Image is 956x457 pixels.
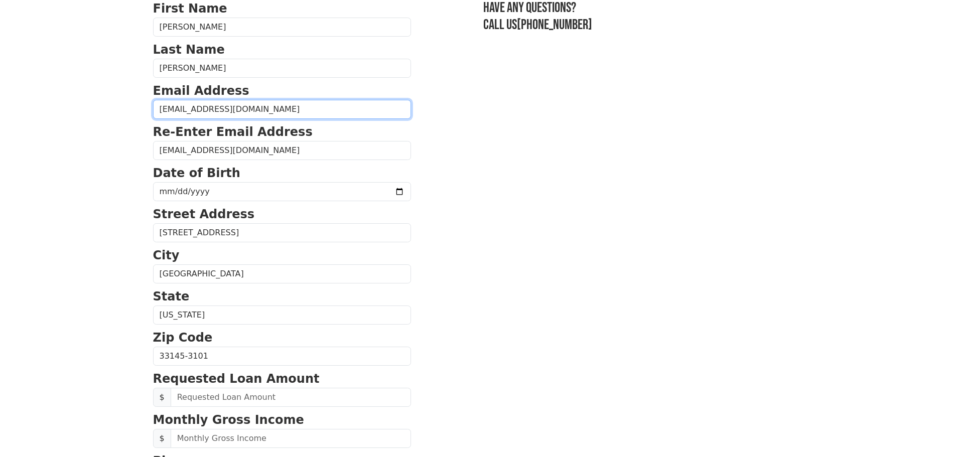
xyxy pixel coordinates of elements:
[483,17,803,34] h3: Call us
[153,372,320,386] strong: Requested Loan Amount
[153,388,171,407] span: $
[153,166,240,180] strong: Date of Birth
[153,84,249,98] strong: Email Address
[153,429,171,448] span: $
[153,125,313,139] strong: Re-Enter Email Address
[153,289,190,303] strong: State
[517,17,592,33] a: [PHONE_NUMBER]
[153,2,227,16] strong: First Name
[153,18,411,37] input: First Name
[171,388,411,407] input: Requested Loan Amount
[153,248,180,262] strong: City
[153,141,411,160] input: Re-Enter Email Address
[153,347,411,366] input: Zip Code
[153,411,411,429] p: Monthly Gross Income
[153,264,411,283] input: City
[153,59,411,78] input: Last Name
[153,100,411,119] input: Email Address
[153,43,225,57] strong: Last Name
[153,331,213,345] strong: Zip Code
[153,223,411,242] input: Street Address
[153,207,255,221] strong: Street Address
[171,429,411,448] input: Monthly Gross Income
